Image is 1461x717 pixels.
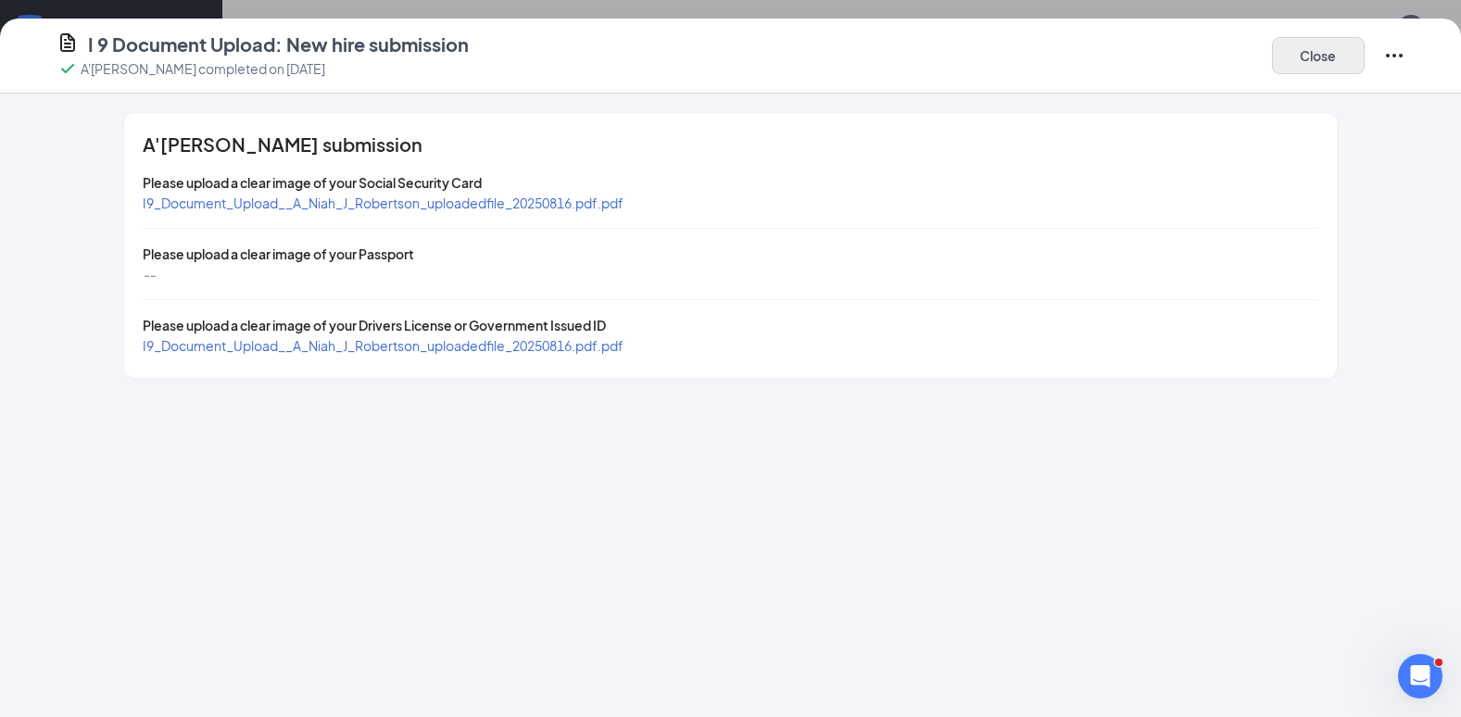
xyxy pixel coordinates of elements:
span: Please upload a clear image of your Social Security Card [143,174,482,191]
span: A'[PERSON_NAME] submission [143,135,422,154]
a: I9_Document_Upload__A_Niah_J_Robertson_uploadedfile_20250816.pdf.pdf [143,337,623,354]
span: -- [143,266,156,283]
span: Please upload a clear image of your Drivers License or Government Issued ID [143,317,606,333]
svg: CustomFormIcon [57,31,79,54]
p: A'[PERSON_NAME] completed on [DATE] [81,59,325,78]
svg: Checkmark [57,57,79,80]
h4: I 9 Document Upload: New hire submission [88,31,469,57]
svg: Ellipses [1383,44,1405,67]
span: Please upload a clear image of your Passport [143,245,414,262]
a: I9_Document_Upload__A_Niah_J_Robertson_uploadedfile_20250816.pdf.pdf [143,195,623,211]
iframe: Intercom live chat [1398,654,1442,698]
button: Close [1272,37,1365,74]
